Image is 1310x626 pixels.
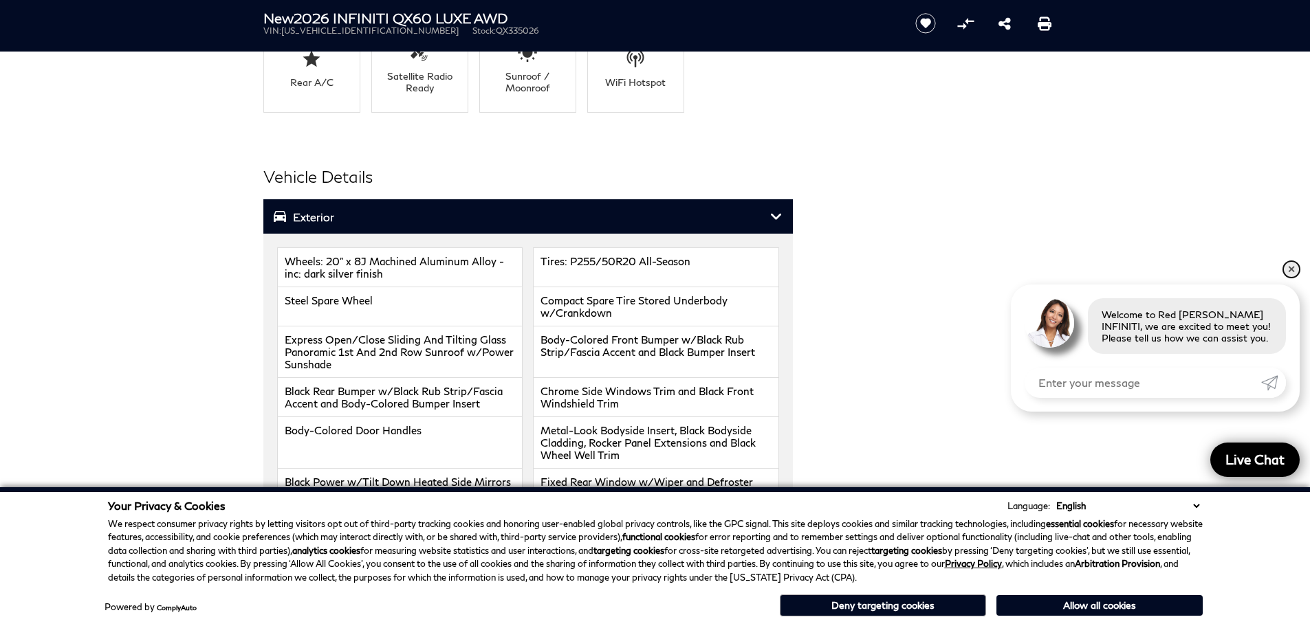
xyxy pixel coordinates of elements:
li: Compact Spare Tire Stored Underbody w/Crankdown [533,287,779,326]
strong: New [263,10,294,26]
strong: targeting cookies [593,545,664,556]
span: QX335026 [496,25,539,36]
span: Your Privacy & Cookies [108,499,226,512]
a: ComplyAuto [157,603,197,612]
li: Black Power w/Tilt Down Heated Side Mirrors w/Driver Auto Dimming, Power Folding and Turn Signal ... [277,469,523,520]
img: Agent profile photo [1025,298,1074,348]
strong: functional cookies [622,531,695,542]
span: Stock: [472,25,496,36]
span: Live Chat [1219,451,1291,468]
button: Compare Vehicle [955,13,976,34]
li: Body-Colored Front Bumper w/Black Rub Strip/Fascia Accent and Black Bumper Insert [533,326,779,378]
div: Language: [1007,502,1050,511]
a: Print this New 2026 INFINITI QX60 LUXE AWD [1038,15,1051,32]
li: Black Rear Bumper w/Black Rub Strip/Fascia Accent and Body-Colored Bumper Insert [277,378,523,417]
div: Rear A/C [274,76,349,88]
h1: 2026 INFINITI QX60 LUXE AWD [263,10,893,25]
button: Save vehicle [910,12,941,34]
strong: Arbitration Provision [1075,558,1160,569]
a: Privacy Policy [945,558,1002,569]
h2: Vehicle Details [263,164,793,189]
button: Allow all cookies [996,595,1203,616]
li: Fixed Rear Window w/Wiper and Defroster [533,469,779,520]
a: Submit [1261,368,1286,398]
div: WiFi Hotspot [598,76,673,88]
span: [US_VEHICLE_IDENTIFICATION_NUMBER] [281,25,459,36]
li: Wheels: 20" x 8J Machined Aluminum Alloy -inc: dark silver finish [277,247,523,287]
h3: Exterior [274,210,770,223]
div: Satellite Radio Ready [382,70,457,93]
li: Chrome Side Windows Trim and Black Front Windshield Trim [533,378,779,417]
div: Sunroof / Moonroof [490,70,565,93]
p: We respect consumer privacy rights by letting visitors opt out of third-party tracking cookies an... [108,517,1203,585]
button: Deny targeting cookies [780,594,986,616]
li: Express Open/Close Sliding And Tilting Glass Panoramic 1st And 2nd Row Sunroof w/Power Sunshade [277,326,523,378]
div: Welcome to Red [PERSON_NAME] INFINITI, we are excited to meet you! Please tell us how we can assi... [1088,298,1286,354]
strong: analytics cookies [292,545,360,556]
a: Live Chat [1210,443,1300,477]
li: Body-Colored Door Handles [277,417,523,469]
strong: targeting cookies [871,545,942,556]
input: Enter your message [1025,368,1261,398]
span: VIN: [263,25,281,36]
li: Tires: P255/50R20 All-Season [533,247,779,287]
li: Steel Spare Wheel [277,287,523,326]
li: Metal-Look Bodyside Insert, Black Bodyside Cladding, Rocker Panel Extensions and Black Wheel Well... [533,417,779,469]
div: Powered by [105,603,197,612]
strong: essential cookies [1046,518,1114,529]
select: Language Select [1053,499,1203,513]
a: Share this New 2026 INFINITI QX60 LUXE AWD [998,15,1011,32]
